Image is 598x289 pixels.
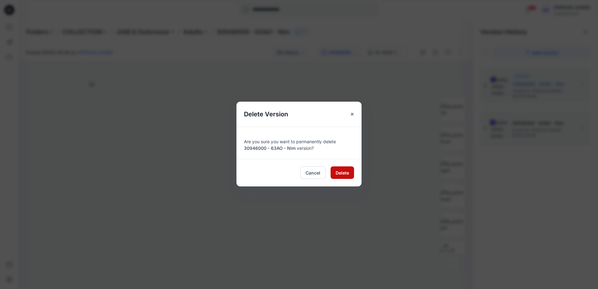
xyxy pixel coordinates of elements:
[336,170,349,176] span: Delete
[331,166,354,179] button: Delete
[244,134,354,151] div: Are you sure you want to permanently delete version?
[347,109,358,120] button: Close
[306,170,320,176] span: Cancel
[300,166,326,179] button: Cancel
[244,145,296,151] span: 30946000 - 63AO - Nim
[236,102,296,127] h5: Delete Version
